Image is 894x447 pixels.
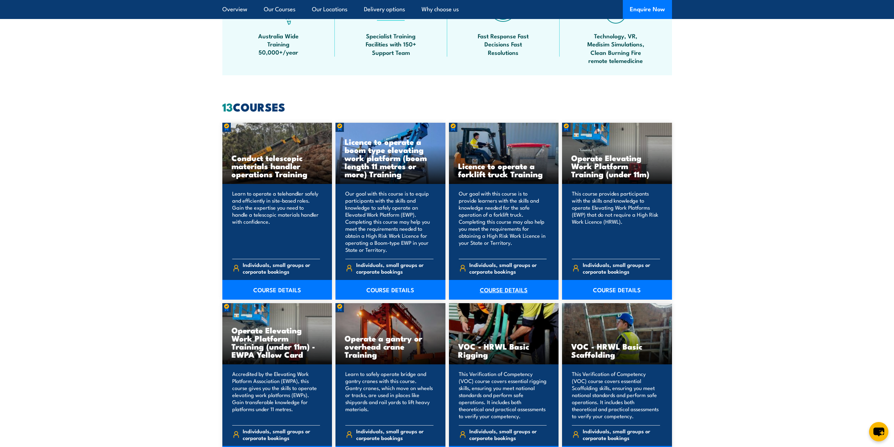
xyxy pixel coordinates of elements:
[583,428,660,441] span: Individuals, small groups or corporate bookings
[356,428,433,441] span: Individuals, small groups or corporate bookings
[571,342,663,358] h3: VOC - HRWL Basic Scaffolding
[449,280,559,300] a: COURSE DETAILS
[247,32,310,56] span: Australia Wide Training 50,000+/year
[469,261,547,275] span: Individuals, small groups or corporate bookings
[232,370,320,420] p: Accredited by the Elevating Work Platform Association (EWPA), this course gives you the skills to...
[231,154,323,178] h3: Conduct telescopic materials handler operations Training
[469,428,547,441] span: Individuals, small groups or corporate bookings
[222,98,233,115] strong: 13
[571,154,663,178] h3: Operate Elevating Work Platform Training (under 11m)
[869,422,888,441] button: chat-button
[458,342,550,358] h3: VOC - HRWL Basic Rigging
[231,326,323,358] h3: Operate Elevating Work Platform Training (under 11m) - EWPA Yellow Card
[583,261,660,275] span: Individuals, small groups or corporate bookings
[232,190,320,253] p: Learn to operate a telehandler safely and efficiently in site-based roles. Gain the expertise you...
[572,370,660,420] p: This Verification of Competency (VOC) course covers essential Scaffolding skills, ensuring you me...
[243,261,320,275] span: Individuals, small groups or corporate bookings
[458,162,550,178] h3: Licence to operate a forklift truck Training
[243,428,320,441] span: Individuals, small groups or corporate bookings
[345,190,433,253] p: Our goal with this course is to equip participants with the skills and knowledge to safely operat...
[345,370,433,420] p: Learn to safely operate bridge and gantry cranes with this course. Gantry cranes, which move on w...
[222,280,332,300] a: COURSE DETAILS
[356,261,433,275] span: Individuals, small groups or corporate bookings
[345,334,436,358] h3: Operate a gantry or overhead crane Training
[345,138,436,178] h3: Licence to operate a boom type elevating work platform (boom length 11 metres or more) Training
[562,280,672,300] a: COURSE DETAILS
[584,32,647,65] span: Technology, VR, Medisim Simulations, Clean Burning Fire remote telemedicine
[222,102,672,111] h2: COURSES
[572,190,660,253] p: This course provides participants with the skills and knowledge to operate Elevating Work Platfor...
[472,32,535,56] span: Fast Response Fast Decisions Fast Resolutions
[359,32,423,56] span: Specialist Training Facilities with 150+ Support Team
[459,190,547,253] p: Our goal with this course is to provide learners with the skills and knowledge needed for the saf...
[335,280,445,300] a: COURSE DETAILS
[459,370,547,420] p: This Verification of Competency (VOC) course covers essential rigging skills, ensuring you meet n...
